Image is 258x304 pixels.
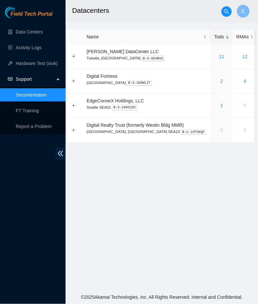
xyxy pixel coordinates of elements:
button: search [221,6,232,17]
p: Tukwila, [GEOGRAPHIC_DATA] [87,55,207,61]
button: Expand row [71,54,76,59]
span: [PERSON_NAME] DataCenter LLC [87,49,159,54]
a: Hardware Test (isok) [16,61,58,66]
a: 2 [220,78,223,84]
p: Seattle SEA01 [87,104,207,110]
span: E [242,7,245,15]
kbd: B-C-1CP3KQF [181,129,207,135]
a: FT Training [16,108,39,113]
span: Field Tech Portal [10,11,52,17]
span: Digital Realty Trust (formerly Westin Bldg MMR) [87,122,184,128]
button: E [237,5,250,18]
a: 12 [243,54,248,59]
button: Expand row [71,78,76,84]
a: Documentation [16,92,47,98]
button: Expand row [71,103,76,108]
kbd: B-3-1H831HI [112,105,138,111]
span: EdgeConneX Holdings, LLC [87,98,144,103]
span: double-left [55,147,66,160]
p: Report a Problem [16,120,60,133]
span: search [222,9,231,14]
a: 4 [244,78,246,84]
a: 0 [244,103,246,108]
span: read [8,77,12,81]
p: [GEOGRAPHIC_DATA], [GEOGRAPHIC_DATA] SEA10 [87,129,207,135]
p: [GEOGRAPHIC_DATA] [87,80,207,86]
a: 1 [220,103,223,108]
span: Digital Fortress [87,74,117,79]
a: 0 [220,127,223,133]
span: Support [16,73,54,86]
kbd: B-3-1D9WL2T [127,80,152,86]
a: 11 [219,54,224,59]
a: 0 [244,127,246,133]
footer: © 2025 Akamai Technologies, Inc. All Rights Reserved. Internal and Confidential. [66,290,258,304]
a: Activity Logs [16,45,42,50]
img: Akamai Technologies [5,7,33,18]
kbd: B-3-SD4BVX [141,55,165,61]
button: Expand row [71,127,76,133]
a: Akamai TechnologiesField Tech Portal [5,12,52,20]
a: Data Centers [16,29,43,34]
